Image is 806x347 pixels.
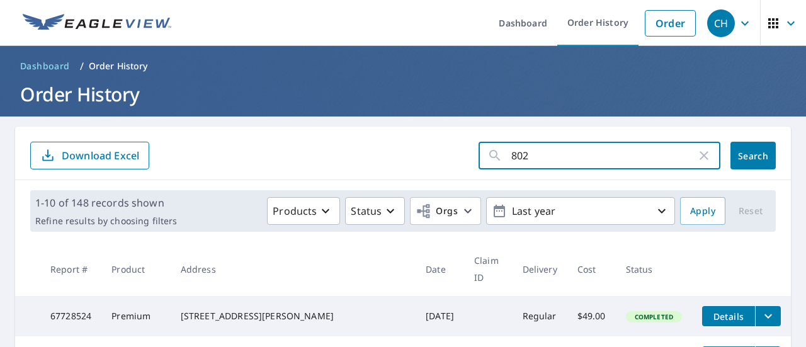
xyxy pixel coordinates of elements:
th: Product [101,242,171,296]
li: / [80,59,84,74]
td: Premium [101,296,171,336]
button: Orgs [410,197,481,225]
p: Status [351,203,382,219]
span: Orgs [416,203,458,219]
p: Last year [507,200,654,222]
td: [DATE] [416,296,464,336]
th: Delivery [513,242,567,296]
p: Refine results by choosing filters [35,215,177,227]
th: Cost [567,242,616,296]
div: CH [707,9,735,37]
a: Dashboard [15,56,75,76]
th: Address [171,242,416,296]
td: $49.00 [567,296,616,336]
button: Download Excel [30,142,149,169]
p: Download Excel [62,149,139,162]
th: Report # [40,242,101,296]
span: Dashboard [20,60,70,72]
span: Completed [627,312,681,321]
p: Products [273,203,317,219]
button: filesDropdownBtn-67728524 [755,306,781,326]
button: Last year [486,197,675,225]
a: Order [645,10,696,37]
th: Status [616,242,692,296]
button: Products [267,197,340,225]
td: 67728524 [40,296,101,336]
td: Regular [513,296,567,336]
th: Claim ID [464,242,513,296]
button: detailsBtn-67728524 [702,306,755,326]
span: Apply [690,203,715,219]
button: Search [730,142,776,169]
button: Apply [680,197,725,225]
span: Details [710,310,747,322]
button: Status [345,197,405,225]
input: Address, Report #, Claim ID, etc. [511,138,696,173]
nav: breadcrumb [15,56,791,76]
span: Search [741,150,766,162]
img: EV Logo [23,14,171,33]
th: Date [416,242,464,296]
h1: Order History [15,81,791,107]
div: [STREET_ADDRESS][PERSON_NAME] [181,310,406,322]
p: 1-10 of 148 records shown [35,195,177,210]
p: Order History [89,60,148,72]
